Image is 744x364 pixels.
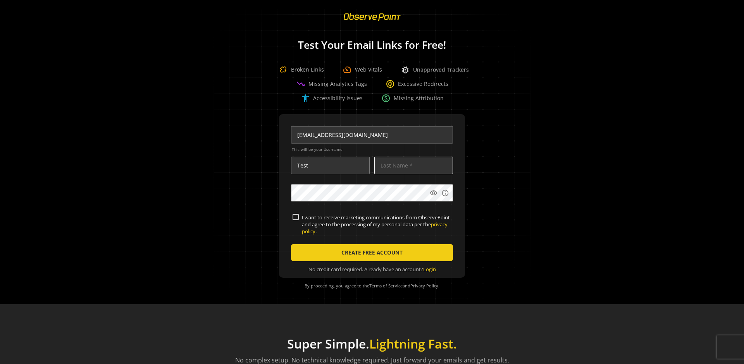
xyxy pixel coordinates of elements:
[296,79,367,89] div: Missing Analytics Tags
[235,337,509,351] h1: Super Simple.
[423,266,436,273] a: Login
[292,147,453,152] span: This will be your Username
[276,62,291,77] img: Broken Link
[291,157,370,174] input: First Name *
[291,244,453,261] button: CREATE FREE ACCOUNT
[339,18,406,25] a: ObservePoint Homepage
[386,79,448,89] div: Excessive Redirects
[301,94,310,103] span: accessibility
[291,126,453,144] input: Email Address (name@work-email.com) *
[296,79,305,89] span: trending_down
[374,157,453,174] input: Last Name *
[291,266,453,273] div: No credit card required. Already have an account?
[386,79,395,89] span: change_circle
[369,283,403,289] a: Terms of Service
[201,39,542,51] h1: Test Your Email Links for Free!
[381,94,444,103] div: Missing Attribution
[410,283,438,289] a: Privacy Policy
[276,62,324,77] div: Broken Links
[341,246,403,260] span: CREATE FREE ACCOUNT
[369,335,457,352] span: Lightning Fast.
[301,94,363,103] div: Accessibility Issues
[343,65,382,74] div: Web Vitals
[441,189,449,197] mat-icon: info
[430,189,437,197] mat-icon: visibility
[401,65,469,74] div: Unapproved Trackers
[302,221,448,235] a: privacy policy
[401,65,410,74] span: bug_report
[381,94,391,103] span: paid
[299,214,451,235] label: I want to receive marketing communications from ObservePoint and agree to the processing of my pe...
[343,65,352,74] span: speed
[289,278,455,294] div: By proceeding, you agree to the and .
